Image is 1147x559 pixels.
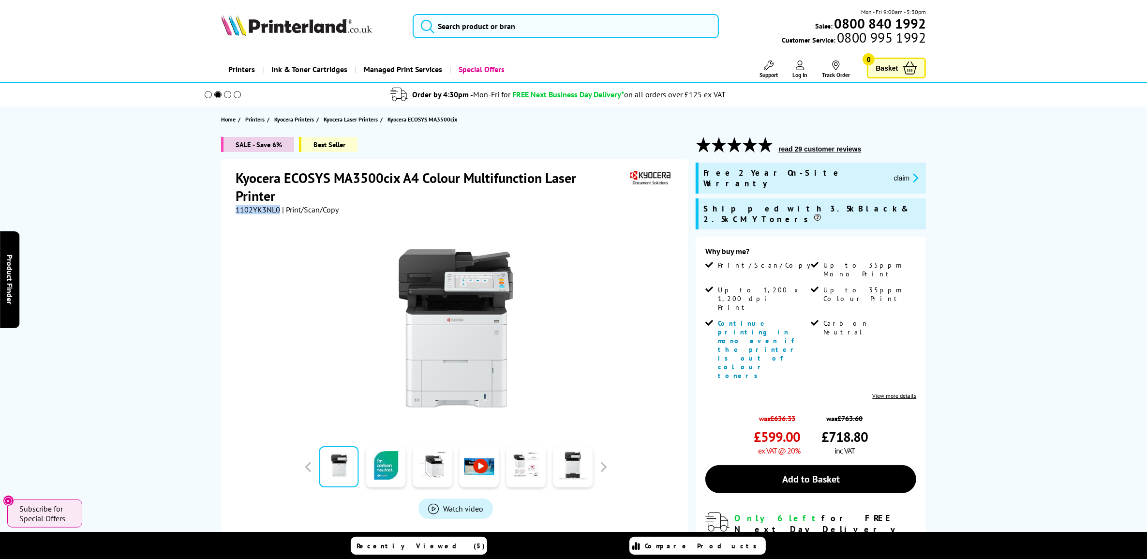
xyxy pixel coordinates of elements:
[705,465,916,493] a: Add to Basket
[705,513,916,557] div: modal_delivery
[821,409,868,423] span: was
[760,60,778,78] a: Support
[3,495,14,506] button: Close
[792,71,807,78] span: Log In
[274,114,316,124] a: Kyocera Printers
[823,286,914,303] span: Up to 35ppm Colour Print
[775,145,864,153] button: read 29 customer reviews
[822,60,850,78] a: Track Order
[821,428,868,446] span: £718.80
[274,114,314,124] span: Kyocera Printers
[833,19,926,28] a: 0800 840 1992
[760,71,778,78] span: Support
[473,90,510,99] span: Mon-Fri for
[351,537,487,555] a: Recently Viewed (5)
[221,15,372,36] img: Printerland Logo
[324,114,380,124] a: Kyocera Laser Printers
[718,319,799,380] span: Continue printing in mono even if the printer is out of colour toners
[262,57,355,82] a: Ink & Toner Cartridges
[718,286,809,312] span: Up to 1,200 x 1,200 dpi Print
[221,114,236,124] span: Home
[863,53,875,65] span: 0
[734,513,821,524] span: Only 6 left
[624,90,726,99] div: on all orders over £125 ex VAT
[835,33,926,42] span: 0800 995 1992
[792,60,807,78] a: Log In
[629,537,766,555] a: Compare Products
[418,499,493,519] a: Product_All_Videos
[357,542,486,550] span: Recently Viewed (5)
[628,169,672,187] img: Kyocera
[718,261,818,270] span: Print/Scan/Copy
[221,15,401,38] a: Printerland Logo
[834,15,926,32] b: 0800 840 1992
[361,234,551,423] img: Kyocera ECOSYS MA3500cix
[703,203,921,225] span: Shipped with 3.5k Black & 2.5k CMY Toners
[734,513,916,535] div: for FREE Next Day Delivery
[703,167,886,189] span: Free 2 Year On-Site Warranty
[449,57,512,82] a: Special Offers
[443,504,483,514] span: Watch video
[355,57,449,82] a: Managed Print Services
[782,33,926,45] span: Customer Service:
[387,114,460,124] a: Kyocera ECOSYS MA3500cix
[834,446,855,455] span: inc VAT
[645,542,762,550] span: Compare Products
[387,114,457,124] span: Kyocera ECOSYS MA3500cix
[861,7,926,16] span: Mon - Fri 9:00am - 5:30pm
[891,172,922,183] button: promo-description
[823,261,914,278] span: Up to 35ppm Mono Print
[705,246,916,261] div: Why buy me?
[412,90,510,99] span: Order by 4:30pm -
[876,61,898,75] span: Basket
[299,137,358,152] span: Best Seller
[245,114,267,124] a: Printers
[867,58,926,78] a: Basket 0
[823,319,914,336] span: Carbon Neutral
[236,169,628,205] h1: Kyocera ECOSYS MA3500cix A4 Colour Multifunction Laser Printer
[236,205,280,214] span: 1102YK3NL0
[512,90,624,99] span: FREE Next Business Day Delivery*
[221,137,294,152] span: SALE - Save 6%
[221,114,238,124] a: Home
[192,86,925,103] li: modal_delivery
[19,504,73,523] span: Subscribe for Special Offers
[324,114,378,124] span: Kyocera Laser Printers
[872,392,916,399] a: View more details
[754,409,801,423] span: was
[413,14,718,38] input: Search product or bran
[815,21,833,30] span: Sales:
[770,414,795,423] strike: £636.33
[245,114,265,124] span: Printers
[838,414,863,423] strike: £763.60
[221,57,262,82] a: Printers
[271,57,347,82] span: Ink & Toner Cartridges
[282,205,339,214] span: | Print/Scan/Copy
[5,255,15,304] span: Product Finder
[754,428,801,446] span: £599.00
[759,446,801,455] span: ex VAT @ 20%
